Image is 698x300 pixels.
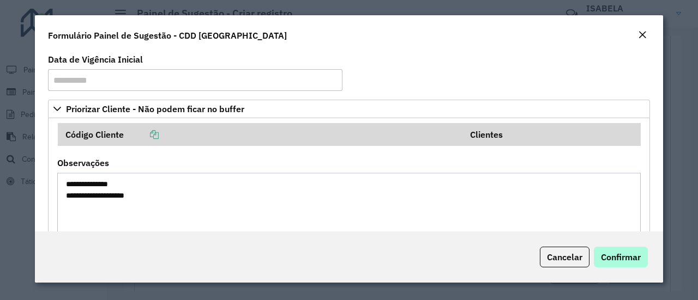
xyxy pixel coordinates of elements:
button: Confirmar [594,247,648,267]
th: Código Cliente [58,123,463,146]
span: Priorizar Cliente - Não podem ficar no buffer [66,105,244,113]
button: Cancelar [540,247,589,267]
label: Data de Vigência Inicial [48,53,143,66]
a: Priorizar Cliente - Não podem ficar no buffer [48,100,650,118]
div: Priorizar Cliente - Não podem ficar no buffer [48,118,650,279]
button: Close [635,28,650,42]
span: Confirmar [601,252,641,262]
em: Fechar [638,30,647,39]
a: Copiar [124,129,159,140]
span: Cancelar [547,252,582,262]
th: Clientes [463,123,641,146]
label: Observações [57,156,109,169]
h4: Formulário Painel de Sugestão - CDD [GEOGRAPHIC_DATA] [48,29,287,42]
